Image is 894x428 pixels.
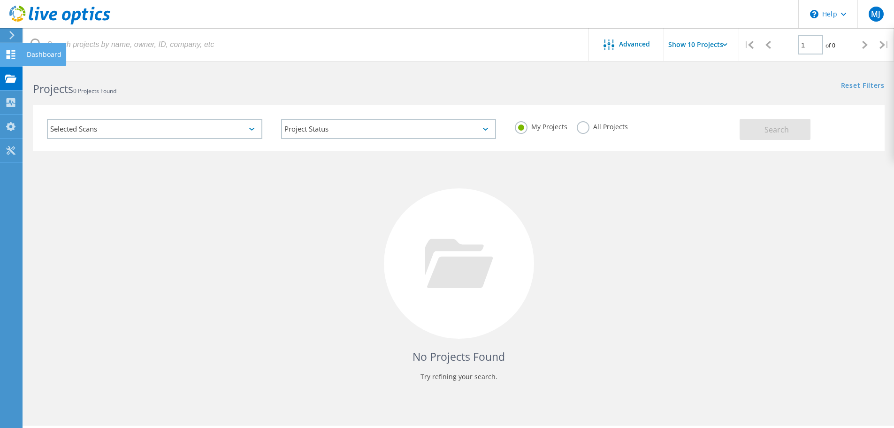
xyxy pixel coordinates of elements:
[875,28,894,62] div: |
[764,125,789,135] span: Search
[23,28,589,61] input: Search projects by name, owner, ID, company, etc
[47,119,262,139] div: Selected Scans
[825,41,835,49] span: of 0
[42,349,875,365] h4: No Projects Found
[73,87,116,95] span: 0 Projects Found
[33,81,73,96] b: Projects
[281,119,497,139] div: Project Status
[740,119,810,140] button: Search
[619,41,650,47] span: Advanced
[9,20,110,26] a: Live Optics Dashboard
[871,10,880,18] span: MJ
[515,121,567,130] label: My Projects
[739,28,758,62] div: |
[810,10,818,18] svg: \n
[42,369,875,384] p: Try refining your search.
[577,121,628,130] label: All Projects
[841,82,885,90] a: Reset Filters
[27,51,61,58] div: Dashboard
